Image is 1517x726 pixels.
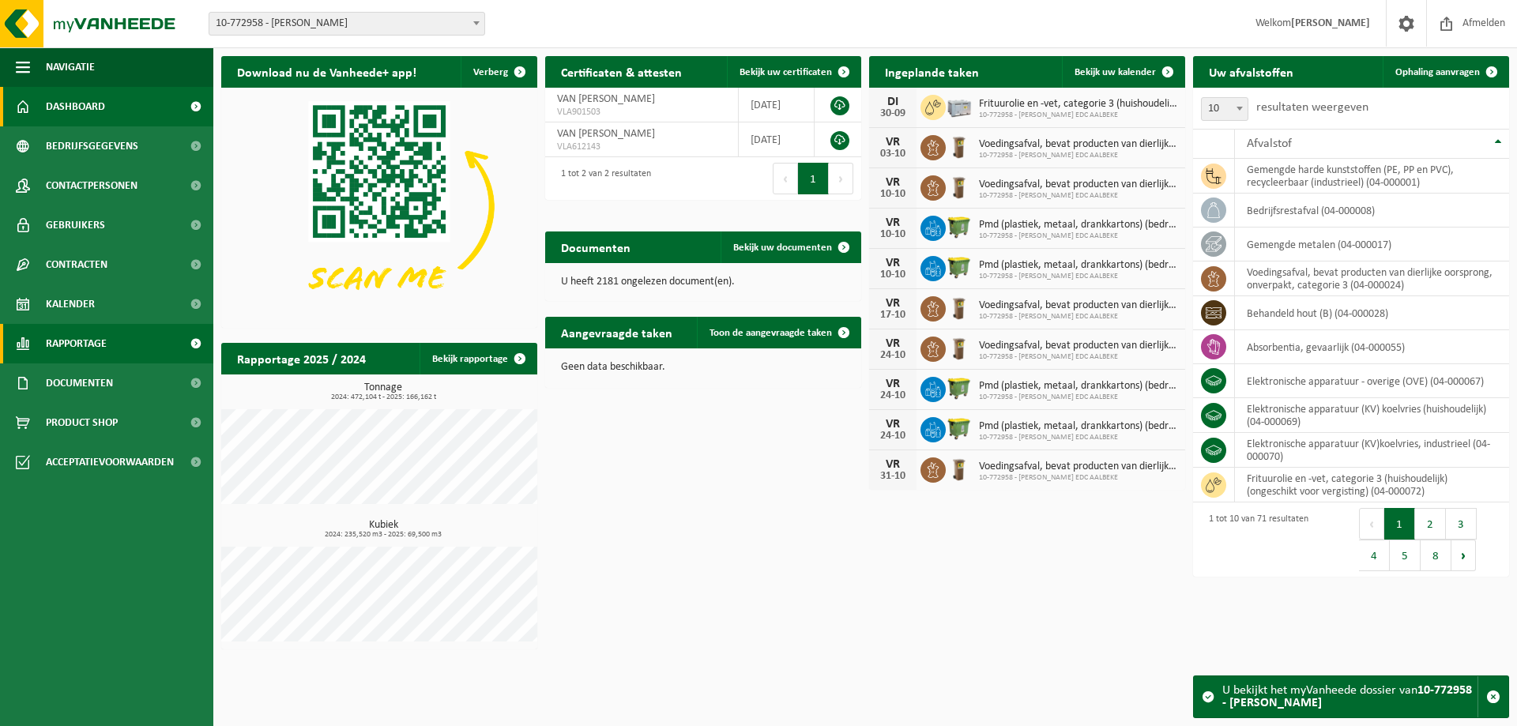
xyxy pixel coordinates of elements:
img: WB-0140-HPE-BN-01 [946,133,973,160]
div: 1 tot 10 van 71 resultaten [1201,506,1308,573]
span: Voedingsafval, bevat producten van dierlijke oorsprong, onverpakt, categorie 3 [979,340,1177,352]
span: Contracten [46,245,107,284]
img: WB-1100-HPE-GN-50 [946,254,973,280]
span: Gebruikers [46,205,105,245]
h2: Certificaten & attesten [545,56,698,87]
div: U bekijkt het myVanheede dossier van [1222,676,1477,717]
label: resultaten weergeven [1256,101,1368,114]
img: WB-0140-HPE-BN-01 [946,334,973,361]
span: Ophaling aanvragen [1395,67,1480,77]
span: 10-772958 - [PERSON_NAME] EDC AALBEKE [979,393,1177,402]
button: 2 [1415,508,1446,540]
span: Dashboard [46,87,105,126]
span: Voedingsafval, bevat producten van dierlijke oorsprong, onverpakt, categorie 3 [979,179,1177,191]
span: 10-772958 - [PERSON_NAME] EDC AALBEKE [979,352,1177,362]
span: Verberg [473,67,508,77]
div: VR [877,297,909,310]
td: [DATE] [739,122,815,157]
span: Kalender [46,284,95,324]
button: Verberg [461,56,536,88]
span: Navigatie [46,47,95,87]
div: 10-10 [877,269,909,280]
div: VR [877,337,909,350]
td: elektronische apparatuur (KV) koelvries (huishoudelijk) (04-000069) [1235,398,1509,433]
div: 03-10 [877,149,909,160]
td: elektronische apparatuur - overige (OVE) (04-000067) [1235,364,1509,398]
span: Pmd (plastiek, metaal, drankkartons) (bedrijven) [979,420,1177,433]
div: 10-10 [877,229,909,240]
div: 31-10 [877,471,909,482]
h2: Aangevraagde taken [545,317,688,348]
h3: Tonnage [229,382,537,401]
span: VAN [PERSON_NAME] [557,93,655,105]
div: VR [877,136,909,149]
button: 8 [1421,540,1451,571]
div: DI [877,96,909,108]
span: 10-772958 - [PERSON_NAME] EDC AALBEKE [979,111,1177,120]
img: WB-1100-HPE-GN-50 [946,415,973,442]
span: 10-772958 - [PERSON_NAME] EDC AALBEKE [979,191,1177,201]
span: Voedingsafval, bevat producten van dierlijke oorsprong, onverpakt, categorie 3 [979,461,1177,473]
img: WB-1100-HPE-GN-50 [946,213,973,240]
button: 3 [1446,508,1477,540]
button: Next [829,163,853,194]
td: frituurolie en -vet, categorie 3 (huishoudelijk) (ongeschikt voor vergisting) (04-000072) [1235,468,1509,502]
h2: Ingeplande taken [869,56,995,87]
div: VR [877,378,909,390]
a: Bekijk uw certificaten [727,56,860,88]
strong: 10-772958 - [PERSON_NAME] [1222,684,1472,709]
button: 1 [1384,508,1415,540]
button: Previous [773,163,798,194]
a: Bekijk rapportage [420,343,536,374]
p: Geen data beschikbaar. [561,362,845,373]
button: 1 [798,163,829,194]
span: Bekijk uw documenten [733,243,832,253]
div: VR [877,216,909,229]
div: VR [877,176,909,189]
span: 10 [1201,97,1248,121]
td: gemengde metalen (04-000017) [1235,228,1509,261]
span: 10-772958 - [PERSON_NAME] EDC AALBEKE [979,312,1177,322]
img: WB-1100-HPE-GN-50 [946,374,973,401]
span: 10-772958 - [PERSON_NAME] EDC AALBEKE [979,231,1177,241]
td: bedrijfsrestafval (04-000008) [1235,194,1509,228]
span: 10-772958 - [PERSON_NAME] EDC AALBEKE [979,151,1177,160]
a: Ophaling aanvragen [1383,56,1508,88]
span: Pmd (plastiek, metaal, drankkartons) (bedrijven) [979,259,1177,272]
span: 10-772958 - [PERSON_NAME] EDC AALBEKE [979,433,1177,442]
span: 10-772958 - [PERSON_NAME] EDC AALBEKE [979,473,1177,483]
p: U heeft 2181 ongelezen document(en). [561,276,845,288]
a: Bekijk uw documenten [721,231,860,263]
td: gemengde harde kunststoffen (PE, PP en PVC), recycleerbaar (industrieel) (04-000001) [1235,159,1509,194]
span: VLA612143 [557,141,726,153]
span: Afvalstof [1247,137,1292,150]
div: 24-10 [877,350,909,361]
h2: Documenten [545,231,646,262]
span: Voedingsafval, bevat producten van dierlijke oorsprong, onverpakt, categorie 3 [979,299,1177,312]
div: VR [877,418,909,431]
span: VAN [PERSON_NAME] [557,128,655,140]
h2: Uw afvalstoffen [1193,56,1309,87]
td: elektronische apparatuur (KV)koelvries, industrieel (04-000070) [1235,433,1509,468]
button: Previous [1359,508,1384,540]
h2: Download nu de Vanheede+ app! [221,56,432,87]
td: voedingsafval, bevat producten van dierlijke oorsprong, onverpakt, categorie 3 (04-000024) [1235,261,1509,296]
div: VR [877,257,909,269]
span: Frituurolie en -vet, categorie 3 (huishoudelijk) (ongeschikt voor vergisting) [979,98,1177,111]
a: Bekijk uw kalender [1062,56,1184,88]
span: Contactpersonen [46,166,137,205]
span: Rapportage [46,324,107,363]
h3: Kubiek [229,520,537,539]
h2: Rapportage 2025 / 2024 [221,343,382,374]
span: Product Shop [46,403,118,442]
span: Toon de aangevraagde taken [710,328,832,338]
button: 5 [1390,540,1421,571]
img: Download de VHEPlus App [221,88,537,325]
span: 10 [1202,98,1248,120]
td: [DATE] [739,88,815,122]
img: WB-0140-HPE-BN-01 [946,294,973,321]
img: WB-0140-HPE-BN-01 [946,173,973,200]
span: 2024: 235,520 m3 - 2025: 69,500 m3 [229,531,537,539]
div: 10-10 [877,189,909,200]
span: Acceptatievoorwaarden [46,442,174,482]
